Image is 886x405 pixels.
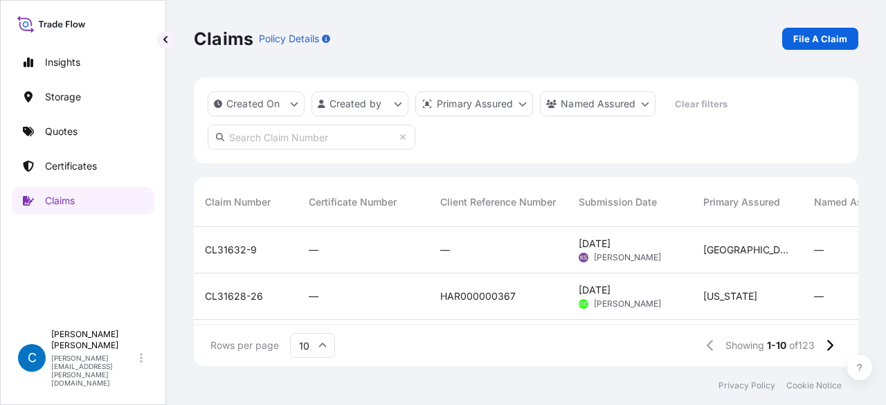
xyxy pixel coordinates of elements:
[594,252,661,263] span: [PERSON_NAME]
[440,243,450,257] span: —
[767,339,786,352] span: 1-10
[786,380,842,391] a: Cookie Notice
[205,289,263,303] span: CL31628-26
[415,91,533,116] button: distributor Filter options
[45,55,80,69] p: Insights
[311,91,408,116] button: createdBy Filter options
[793,32,847,46] p: File A Claim
[814,243,824,257] span: —
[579,297,588,311] span: CC
[675,97,727,111] p: Clear filters
[309,289,318,303] span: —
[12,187,154,215] a: Claims
[579,195,657,209] span: Submission Date
[45,125,78,138] p: Quotes
[45,90,81,104] p: Storage
[45,194,75,208] p: Claims
[51,354,137,387] p: [PERSON_NAME][EMAIL_ADDRESS][PERSON_NAME][DOMAIN_NAME]
[725,339,764,352] span: Showing
[440,289,516,303] span: HAR000000367
[662,93,740,115] button: Clear filters
[703,243,792,257] span: [GEOGRAPHIC_DATA]
[12,83,154,111] a: Storage
[703,289,757,303] span: [US_STATE]
[789,339,815,352] span: of 123
[28,351,37,365] span: C
[210,339,279,352] span: Rows per page
[814,289,824,303] span: —
[703,195,780,209] span: Primary Assured
[12,152,154,180] a: Certificates
[540,91,656,116] button: cargoOwner Filter options
[12,118,154,145] a: Quotes
[329,97,382,111] p: Created by
[594,298,661,309] span: [PERSON_NAME]
[208,125,415,150] input: Search Claim Number
[782,28,858,50] a: File A Claim
[440,195,556,209] span: Client Reference Number
[12,48,154,76] a: Insights
[718,380,775,391] a: Privacy Policy
[226,97,280,111] p: Created On
[309,243,318,257] span: —
[205,243,257,257] span: CL31632-9
[259,32,319,46] p: Policy Details
[208,91,305,116] button: createdOn Filter options
[561,97,635,111] p: Named Assured
[205,195,271,209] span: Claim Number
[45,159,97,173] p: Certificates
[579,237,611,251] span: [DATE]
[580,251,587,264] span: KS
[309,195,397,209] span: Certificate Number
[437,97,513,111] p: Primary Assured
[51,329,137,351] p: [PERSON_NAME] [PERSON_NAME]
[194,28,253,50] p: Claims
[579,283,611,297] span: [DATE]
